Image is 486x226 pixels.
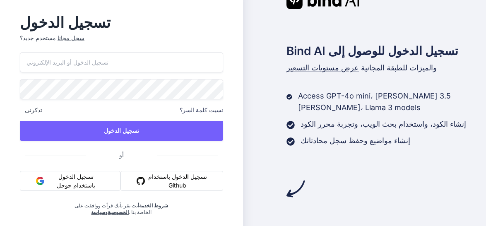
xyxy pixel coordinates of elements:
[298,91,451,112] font: Access GPT-4o mini، [PERSON_NAME] 3.5 [PERSON_NAME]، Llama 3 models
[180,106,223,113] font: نسيت كلمة السر؟
[286,63,359,72] font: عرض مستويات التسعير
[286,44,458,58] font: تسجيل الدخول للوصول إلى Bind AI
[148,173,207,189] font: تسجيل الدخول باستخدام Github
[36,177,44,185] img: جوجل
[137,177,145,185] img: جيثب
[91,202,168,215] a: شروط الخدمة وسياسة
[20,121,223,141] button: تسجيل الدخول
[20,52,223,72] input: تسجيل الدخول أو البريد الإلكتروني
[25,106,42,113] font: تذكرنى
[119,151,124,159] font: أو
[75,202,139,209] font: أنت تقر بأنك قرأت ووافقت على
[108,209,129,215] a: الخصوصية
[104,127,139,134] font: تسجيل الدخول
[57,173,95,189] font: تسجيل الدخول باستخدام جوجل
[301,120,466,128] font: إنشاء الكود، واستخدام بحث الويب، وتجربة محرر الكود
[361,63,437,72] font: والميزات للطبقة المجانية
[20,13,111,31] font: تسجيل الدخول
[20,171,120,191] button: تسجيل الدخول باستخدام جوجل
[129,209,152,215] font: الخاصة بنا .
[120,171,223,191] button: تسجيل الدخول باستخدام Github
[58,34,84,41] font: سجل مجانا
[20,34,56,41] font: مستخدم جديد؟
[286,180,305,198] img: سهم
[301,136,410,145] font: إنشاء مواضيع وحفظ سجل محادثاتك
